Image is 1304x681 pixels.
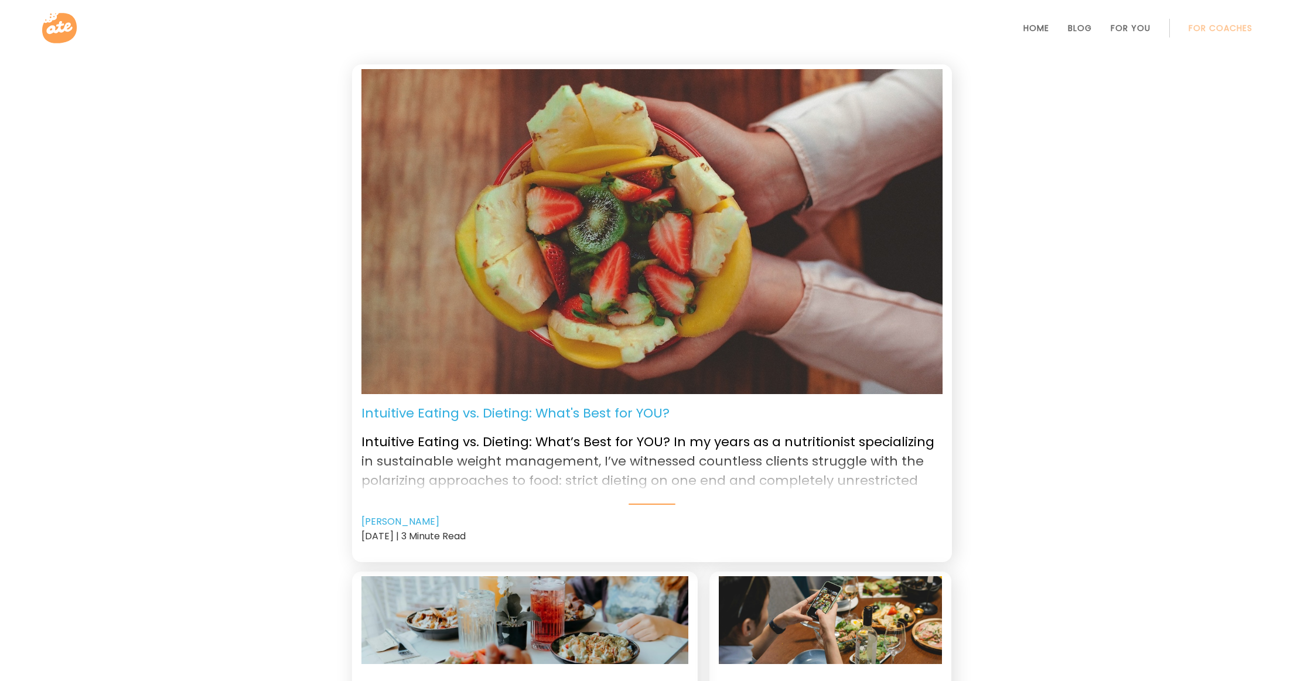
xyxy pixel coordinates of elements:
a: Intuitive Eating vs. Dieting: What's Best for YOU? Intuitive Eating vs. Dieting: What’s Best for ... [361,403,943,505]
a: Home [1023,23,1049,33]
a: For Coaches [1189,23,1252,33]
p: Intuitive Eating vs. Dieting: What's Best for YOU? [361,403,670,423]
p: Intuitive Eating vs. Dieting: What’s Best for YOU? In my years as a nutritionist specializing in ... [361,423,943,488]
div: [DATE] | 3 Minute Read [361,529,943,543]
a: Social Eating. Image: Pexels - thecactusena ‎ [361,576,688,664]
a: [PERSON_NAME] [361,515,439,529]
a: Blog [1068,23,1092,33]
a: Role of journaling. Image: Pexels - cottonbro studio [719,576,942,664]
img: Intuitive Eating. Image: Unsplash-giancarlo-duarte [361,69,943,394]
a: For You [1111,23,1151,33]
